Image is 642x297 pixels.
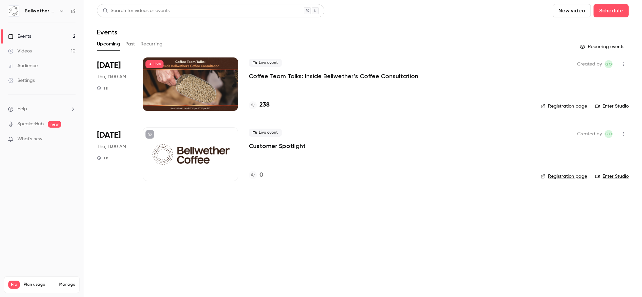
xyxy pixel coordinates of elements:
a: 238 [249,101,270,110]
span: What's new [17,136,42,143]
div: Sep 18 Thu, 11:00 AM (America/Los Angeles) [97,57,132,111]
button: Recurring [140,39,163,49]
span: Live event [249,59,282,67]
a: Enter Studio [595,103,629,110]
a: Enter Studio [595,173,629,180]
button: Recurring events [577,41,629,52]
button: Upcoming [97,39,120,49]
span: GO [605,60,612,68]
span: Created by [577,130,602,138]
span: GO [605,130,612,138]
a: Manage [59,282,75,287]
div: 1 h [97,155,108,161]
span: Help [17,106,27,113]
span: Created by [577,60,602,68]
div: 1 h [97,86,108,91]
span: Live event [249,129,282,137]
span: Pro [8,281,20,289]
span: Thu, 11:00 AM [97,143,126,150]
li: help-dropdown-opener [8,106,76,113]
h1: Events [97,28,117,36]
div: Oct 2 Thu, 11:00 AM (America/Los Angeles) [97,127,132,181]
h4: 238 [259,101,270,110]
span: Gabrielle Oliveira [605,130,613,138]
div: Settings [8,77,35,84]
a: Registration page [541,173,587,180]
span: Live [145,60,164,68]
button: New video [553,4,591,17]
a: 0 [249,171,263,180]
div: Videos [8,48,32,54]
div: Search for videos or events [103,7,170,14]
div: Events [8,33,31,40]
span: Plan usage [24,282,55,287]
h6: Bellwether Coffee [25,8,56,14]
button: Schedule [594,4,629,17]
span: [DATE] [97,130,121,141]
span: [DATE] [97,60,121,71]
span: Gabrielle Oliveira [605,60,613,68]
img: Bellwether Coffee [8,6,19,16]
a: SpeakerHub [17,121,44,128]
a: Registration page [541,103,587,110]
h4: 0 [259,171,263,180]
div: Audience [8,62,38,69]
span: new [48,121,61,128]
a: Customer Spotlight [249,142,306,150]
span: Thu, 11:00 AM [97,73,126,80]
button: Past [125,39,135,49]
a: Coffee Team Talks: Inside Bellwether’s Coffee Consultation [249,72,418,80]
